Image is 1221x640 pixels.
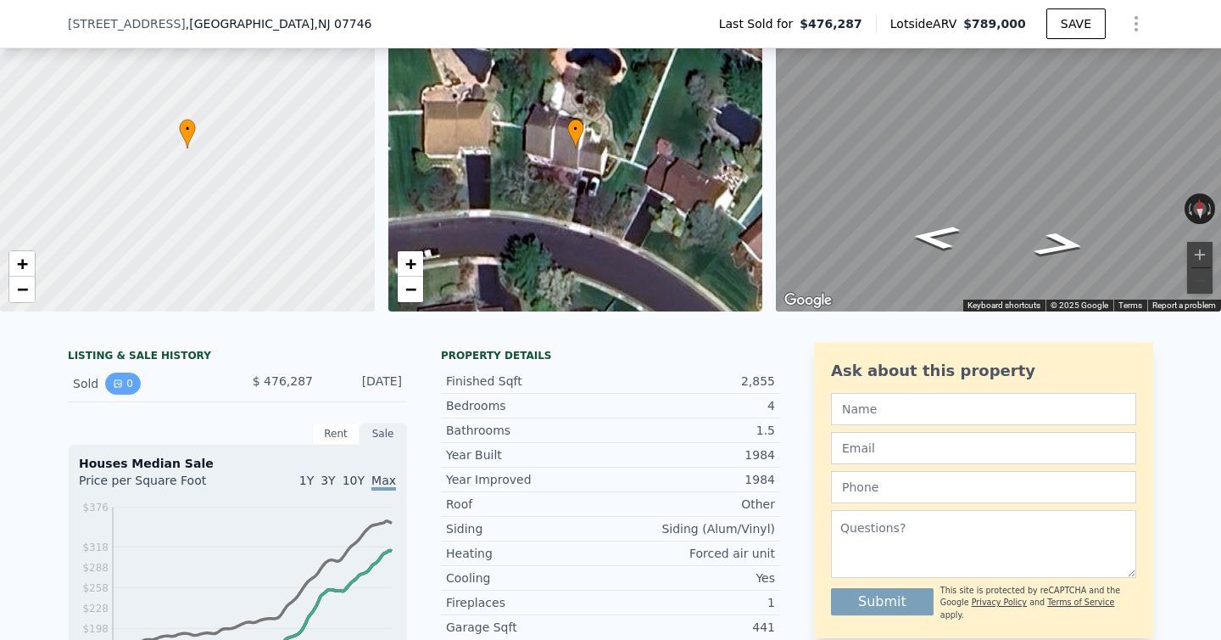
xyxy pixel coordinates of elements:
div: 1984 [610,471,775,488]
button: Reset the view [1192,194,1207,225]
div: [DATE] [326,373,402,395]
a: Open this area in Google Maps (opens a new window) [780,289,836,312]
div: 4 [610,397,775,414]
path: Go East, Meadow Ln [1012,227,1109,264]
div: Year Improved [446,471,610,488]
div: 1 [610,594,775,611]
span: + [404,253,415,274]
button: View historical data [105,373,141,395]
a: Privacy Policy [972,598,1027,607]
div: 1.5 [610,422,775,439]
span: 1Y [299,474,314,487]
tspan: $376 [82,502,109,514]
span: Lotside ARV [890,15,963,32]
div: Garage Sqft [446,619,610,636]
input: Name [831,393,1136,425]
div: LISTING & SALE HISTORY [68,349,407,366]
span: + [17,253,28,274]
span: Max [371,474,396,491]
div: 441 [610,619,775,636]
span: $ 476,287 [253,374,313,388]
input: Phone [831,471,1136,503]
tspan: $318 [82,542,109,553]
tspan: $258 [82,582,109,594]
div: Year Built [446,446,610,463]
span: , [GEOGRAPHIC_DATA] [186,15,372,32]
div: Bedrooms [446,397,610,414]
div: Ask about this property [831,359,1136,383]
button: Submit [831,588,934,615]
a: Zoom in [9,251,35,277]
a: Zoom in [398,251,423,277]
div: Houses Median Sale [79,455,396,472]
span: 10Y [343,474,365,487]
div: Other [610,496,775,513]
div: Cooling [446,570,610,587]
span: © 2025 Google [1051,300,1108,310]
button: Show Options [1119,7,1153,41]
div: Property details [441,349,780,362]
button: Zoom in [1187,242,1213,267]
button: Rotate clockwise [1207,194,1216,224]
button: Keyboard shortcuts [967,300,1040,312]
div: Bathrooms [446,422,610,439]
span: • [567,121,584,137]
tspan: $288 [82,562,109,574]
div: Price per Square Foot [79,472,237,499]
span: $476,287 [800,15,862,32]
span: − [404,278,415,300]
span: • [179,121,196,137]
img: Google [780,289,836,312]
a: Report a problem [1152,300,1216,310]
div: Siding (Alum/Vinyl) [610,520,775,537]
div: This site is protected by reCAPTCHA and the Google and apply. [940,585,1136,621]
span: $789,000 [963,17,1026,31]
div: Heating [446,545,610,562]
span: Last Sold for [719,15,800,32]
a: Terms of Service [1047,598,1114,607]
div: Siding [446,520,610,537]
div: Fireplaces [446,594,610,611]
div: Forced air unit [610,545,775,562]
a: Zoom out [9,277,35,302]
tspan: $198 [82,623,109,635]
a: Zoom out [398,277,423,302]
button: Zoom out [1187,268,1213,294]
tspan: $228 [82,603,109,615]
div: Sold [73,373,224,395]
div: Sale [360,423,407,445]
div: Yes [610,570,775,587]
path: Go West, Meadow Ln [890,220,980,255]
div: Rent [312,423,360,445]
div: 2,855 [610,373,775,390]
div: • [567,119,584,149]
div: 1984 [610,446,775,463]
span: − [17,278,28,300]
span: [STREET_ADDRESS] [68,15,186,32]
button: Rotate counterclockwise [1185,194,1194,224]
div: Finished Sqft [446,373,610,390]
input: Email [831,432,1136,464]
a: Terms (opens in new tab) [1118,300,1142,310]
span: 3Y [321,474,335,487]
div: • [179,119,196,149]
span: , NJ 07746 [314,17,371,31]
button: SAVE [1046,8,1106,39]
div: Roof [446,496,610,513]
